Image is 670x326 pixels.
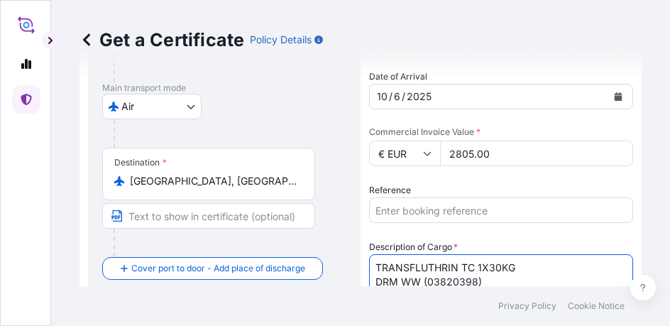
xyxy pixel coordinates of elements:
div: / [389,88,392,105]
input: Enter booking reference [369,197,633,223]
div: Destination [114,157,167,168]
button: Select transport [102,94,202,119]
a: Privacy Policy [498,300,556,312]
div: month, [375,88,389,105]
button: Calendar [607,85,630,108]
div: / [402,88,405,105]
label: Description of Cargo [369,240,458,254]
span: Commercial Invoice Value [369,126,633,138]
input: Destination [130,174,297,188]
label: Reference [369,183,411,197]
div: day, [392,88,402,105]
a: Cookie Notice [568,300,625,312]
span: Cover port to door - Add place of discharge [131,261,305,276]
span: K [23,285,31,299]
p: Main transport mode [102,82,346,94]
div: year, [405,88,433,105]
input: Text to appear on certificate [102,203,315,229]
input: Enter amount [440,141,633,166]
p: Policy Details [250,33,312,47]
span: Air [121,99,134,114]
p: Get a Certificate [79,28,244,51]
button: Cover port to door - Add place of discharge [102,257,323,280]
